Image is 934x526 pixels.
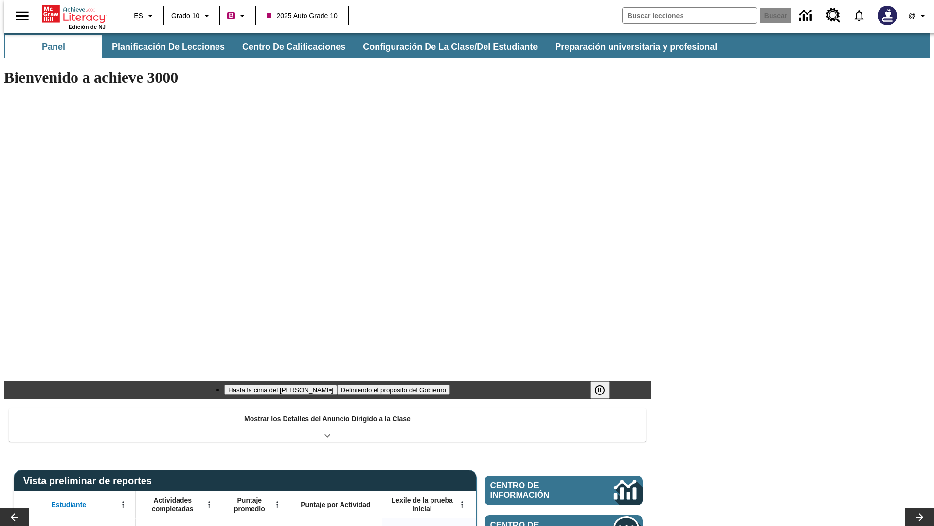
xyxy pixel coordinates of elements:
[224,385,337,395] button: Diapositiva 1 Hasta la cima del monte Tai
[23,475,157,487] span: Vista preliminar de reportes
[820,2,846,29] a: Centro de recursos, Se abrirá en una pestaña nueva.
[104,35,233,58] button: Planificación de lecciones
[141,496,205,513] span: Actividades completadas
[872,3,903,28] button: Escoja un nuevo avatar
[301,500,370,509] span: Puntaje por Actividad
[623,8,757,23] input: Buscar campo
[42,4,106,24] a: Portada
[202,497,216,512] button: Abrir menú
[223,7,252,24] button: Boost El color de la clase es rojo violeta. Cambiar el color de la clase.
[52,500,87,509] span: Estudiante
[167,7,216,24] button: Grado: Grado 10, Elige un grado
[355,35,545,58] button: Configuración de la clase/del estudiante
[490,481,581,500] span: Centro de información
[905,508,934,526] button: Carrusel de lecciones, seguir
[547,35,725,58] button: Preparación universitaria y profesional
[485,476,643,505] a: Centro de información
[171,11,199,21] span: Grado 10
[42,3,106,30] div: Portada
[846,3,872,28] a: Notificaciones
[129,7,161,24] button: Lenguaje: ES, Selecciona un idioma
[878,6,897,25] img: Avatar
[455,497,469,512] button: Abrir menú
[234,35,353,58] button: Centro de calificaciones
[229,9,233,21] span: B
[8,1,36,30] button: Abrir el menú lateral
[116,497,130,512] button: Abrir menú
[903,7,934,24] button: Perfil/Configuración
[267,11,337,21] span: 2025 Auto Grade 10
[4,33,930,58] div: Subbarra de navegación
[226,496,273,513] span: Puntaje promedio
[134,11,143,21] span: ES
[4,35,726,58] div: Subbarra de navegación
[337,385,450,395] button: Diapositiva 2 Definiendo el propósito del Gobierno
[270,497,285,512] button: Abrir menú
[244,414,411,424] p: Mostrar los Detalles del Anuncio Dirigido a la Clase
[9,408,646,442] div: Mostrar los Detalles del Anuncio Dirigido a la Clase
[908,11,915,21] span: @
[69,24,106,30] span: Edición de NJ
[590,381,619,399] div: Pausar
[590,381,610,399] button: Pausar
[387,496,458,513] span: Lexile de la prueba inicial
[793,2,820,29] a: Centro de información
[5,35,102,58] button: Panel
[4,69,651,87] h1: Bienvenido a achieve 3000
